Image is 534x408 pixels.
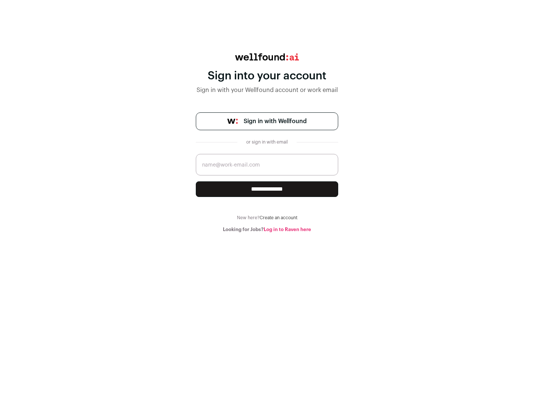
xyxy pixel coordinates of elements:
[196,215,338,221] div: New here?
[196,112,338,130] a: Sign in with Wellfound
[227,119,238,124] img: wellfound-symbol-flush-black-fb3c872781a75f747ccb3a119075da62bfe97bd399995f84a933054e44a575c4.png
[235,53,299,60] img: wellfound:ai
[264,227,311,232] a: Log in to Raven here
[196,86,338,95] div: Sign in with your Wellfound account or work email
[196,154,338,175] input: name@work-email.com
[243,139,291,145] div: or sign in with email
[196,227,338,233] div: Looking for Jobs?
[196,69,338,83] div: Sign into your account
[244,117,307,126] span: Sign in with Wellfound
[260,215,297,220] a: Create an account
